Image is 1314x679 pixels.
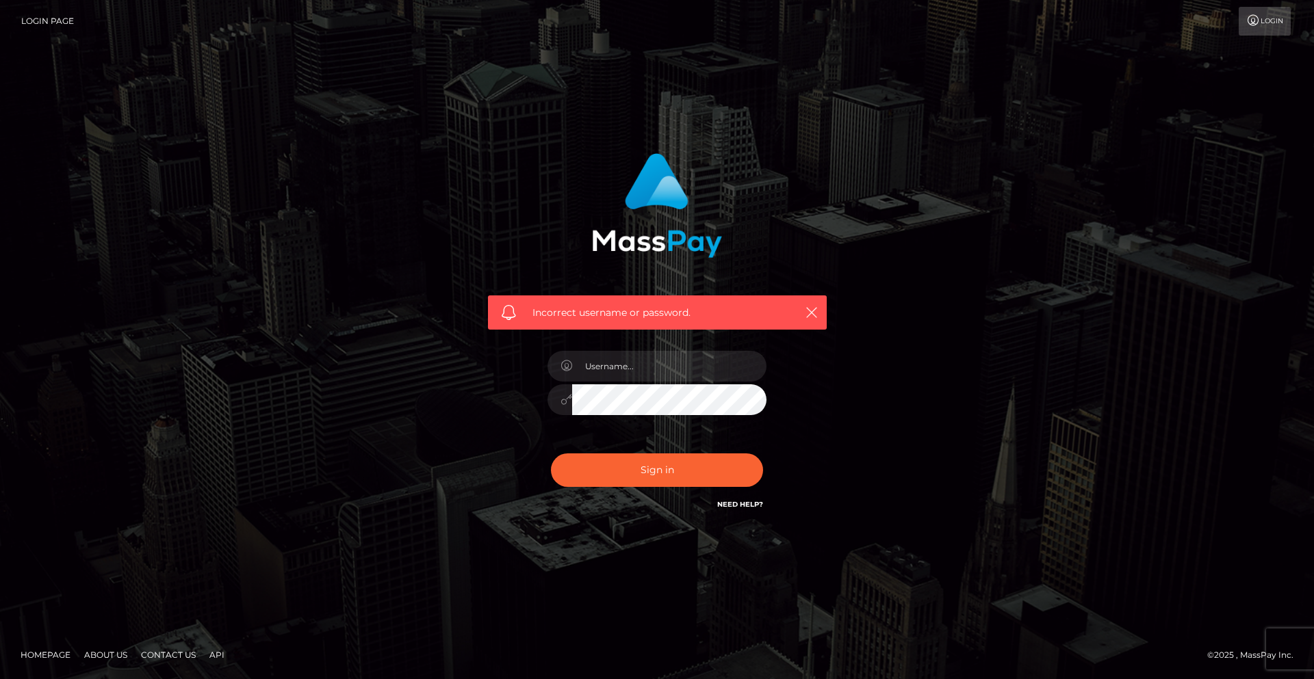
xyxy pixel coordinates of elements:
a: API [204,644,230,665]
a: Login Page [21,7,74,36]
div: © 2025 , MassPay Inc. [1207,648,1304,663]
a: About Us [79,644,133,665]
img: MassPay Login [592,153,722,258]
a: Homepage [15,644,76,665]
a: Login [1239,7,1291,36]
a: Contact Us [136,644,201,665]
input: Username... [572,351,766,382]
button: Sign in [551,453,763,487]
span: Incorrect username or password. [532,306,782,320]
a: Need Help? [717,500,763,509]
